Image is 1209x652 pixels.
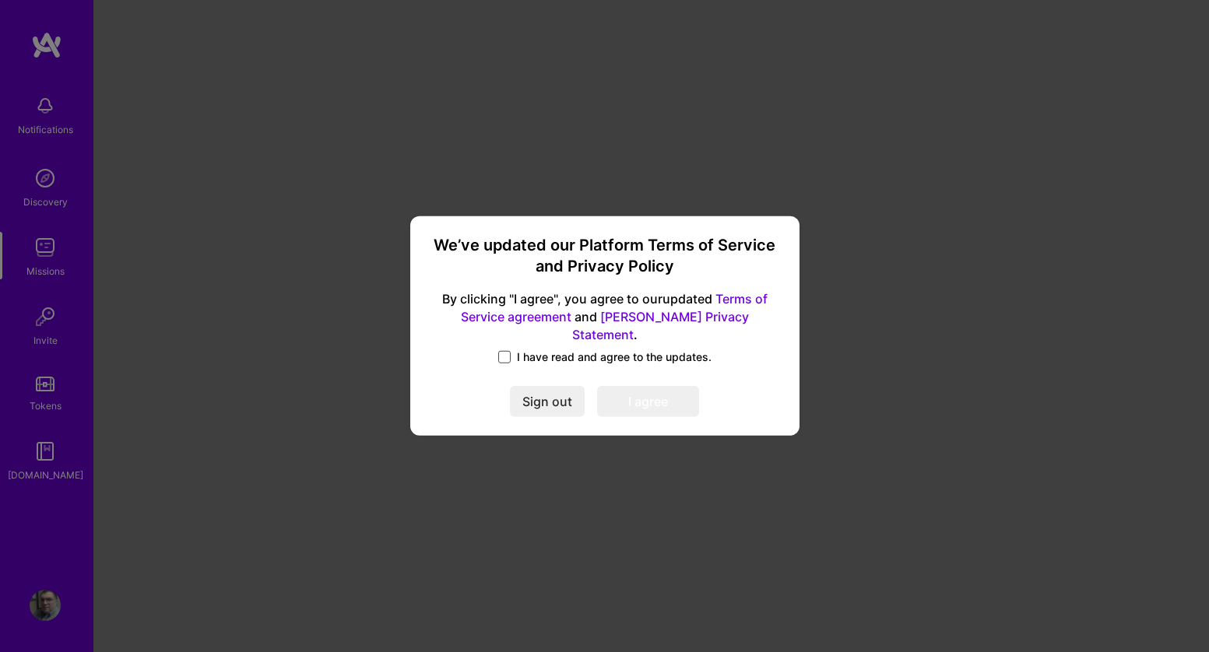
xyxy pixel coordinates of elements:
[597,386,699,417] button: I agree
[429,290,781,344] span: By clicking "I agree", you agree to our updated and .
[517,349,712,365] span: I have read and agree to the updates.
[510,386,585,417] button: Sign out
[572,308,749,342] a: [PERSON_NAME] Privacy Statement
[461,291,768,324] a: Terms of Service agreement
[429,235,781,278] h3: We’ve updated our Platform Terms of Service and Privacy Policy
